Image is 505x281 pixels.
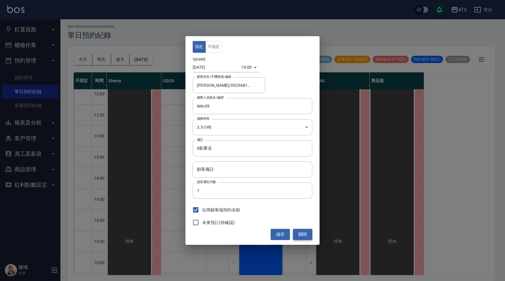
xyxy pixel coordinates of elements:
div: 14:00 [241,62,252,72]
button: 不指定 [205,41,222,53]
span: 佔用顧客端預約名額 [202,207,240,213]
label: 提前通知天數 [197,180,216,184]
button: 指定 [193,41,206,53]
button: 儲存 [271,229,290,240]
label: 服務時長 [197,116,210,121]
div: 3.5小時 [193,119,312,135]
label: 備註 [197,137,203,142]
button: 關閉 [293,229,312,240]
label: 顧客姓名/手機號碼/編號 [197,74,231,79]
label: 預約時間 [193,57,205,62]
input: Choose date, selected date is 2025-09-12 [193,62,241,72]
span: 未來預訂(待確認) [202,219,235,226]
label: 服務人員姓名/編號 [197,95,224,100]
